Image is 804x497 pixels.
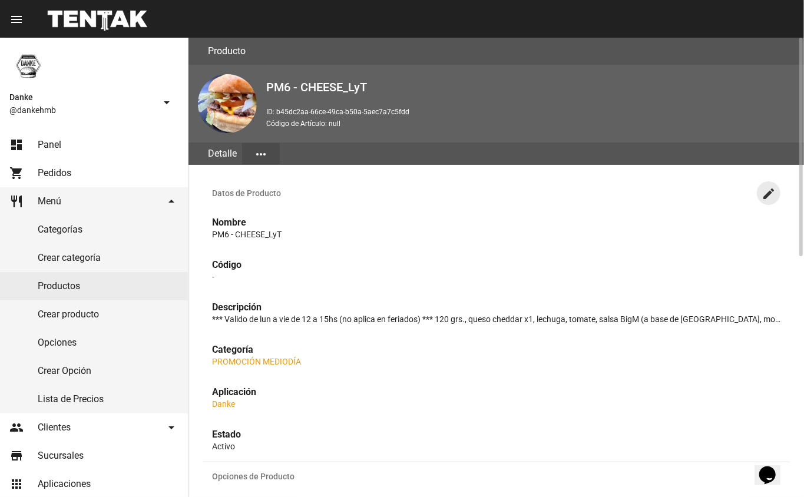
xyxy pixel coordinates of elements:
[38,422,71,433] span: Clientes
[9,12,24,26] mat-icon: menu
[254,147,268,161] mat-icon: more_horiz
[9,420,24,435] mat-icon: people
[38,167,71,179] span: Pedidos
[757,181,780,205] button: Editar
[160,95,174,110] mat-icon: arrow_drop_down
[212,357,301,366] a: PROMOCIÓN MEDIODÍA
[212,472,757,481] span: Opciones de Producto
[203,143,242,165] div: Detalle
[212,313,780,325] p: *** Valido de lun a vie de 12 a 15hs (no aplica en feriados) *** 120 grs., queso cheddar x1, lech...
[755,450,792,485] iframe: chat widget
[9,449,24,463] mat-icon: store
[9,477,24,491] mat-icon: apps
[9,138,24,152] mat-icon: dashboard
[38,139,61,151] span: Panel
[266,118,795,130] p: Código de Artículo: null
[212,429,241,440] strong: Estado
[38,450,84,462] span: Sucursales
[198,74,257,133] img: f4fd4fc5-1d0f-45c4-b852-86da81b46df0.png
[212,217,246,228] strong: Nombre
[38,478,91,490] span: Aplicaciones
[9,104,155,116] span: @dankehmb
[212,271,780,283] p: -
[212,386,256,397] strong: Aplicación
[9,194,24,208] mat-icon: restaurant
[242,143,280,164] button: Elegir sección
[212,188,757,198] span: Datos de Producto
[164,420,178,435] mat-icon: arrow_drop_down
[212,301,262,313] strong: Descripción
[266,106,795,118] p: ID: b45dc2aa-66ce-49ca-b50a-5aec7a7c5fdd
[762,187,776,201] mat-icon: create
[164,194,178,208] mat-icon: arrow_drop_down
[212,228,780,240] p: PM6 - CHEESE_LyT
[212,259,241,270] strong: Código
[208,43,246,59] h3: Producto
[38,196,61,207] span: Menú
[9,90,155,104] span: Danke
[212,344,253,355] strong: Categoría
[212,399,235,409] a: Danke
[9,166,24,180] mat-icon: shopping_cart
[212,440,780,452] p: Activo
[9,47,47,85] img: 1d4517d0-56da-456b-81f5-6111ccf01445.png
[266,78,795,97] h2: PM6 - CHEESE_LyT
